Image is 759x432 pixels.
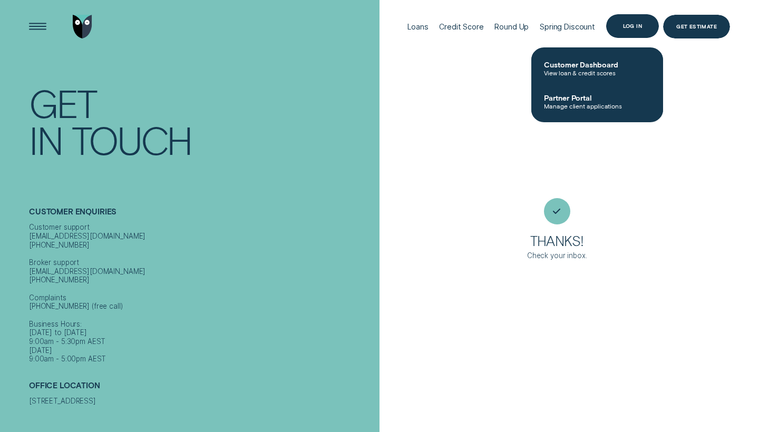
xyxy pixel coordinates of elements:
a: Customer DashboardView loan & credit scores [531,52,663,85]
button: Log in [606,14,659,38]
a: Partner PortalManage client applications [531,85,663,118]
button: Open Menu [26,15,50,38]
span: View loan & credit scores [544,69,650,76]
h3: Thanks! [530,234,584,251]
div: Credit Score [439,22,483,31]
div: Touch [72,121,192,158]
span: Partner Portal [544,93,650,102]
div: In [29,121,62,158]
div: Customer support [EMAIL_ADDRESS][DOMAIN_NAME] [PHONE_NUMBER] Broker support [EMAIL_ADDRESS][DOMAI... [29,223,375,364]
div: Log in [623,24,642,28]
h1: Get In Touch [29,84,375,158]
h2: Office Location [29,381,375,397]
h2: Customer Enquiries [29,207,375,223]
a: Get Estimate [663,15,730,38]
img: Wisr [73,15,93,38]
span: Manage client applications [544,102,650,110]
div: Check your inbox. [527,251,587,260]
div: [STREET_ADDRESS] [29,397,375,406]
div: Round Up [494,22,529,31]
div: Get [29,84,96,121]
div: Spring Discount [540,22,595,31]
div: Loans [407,22,428,31]
span: Customer Dashboard [544,60,650,69]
